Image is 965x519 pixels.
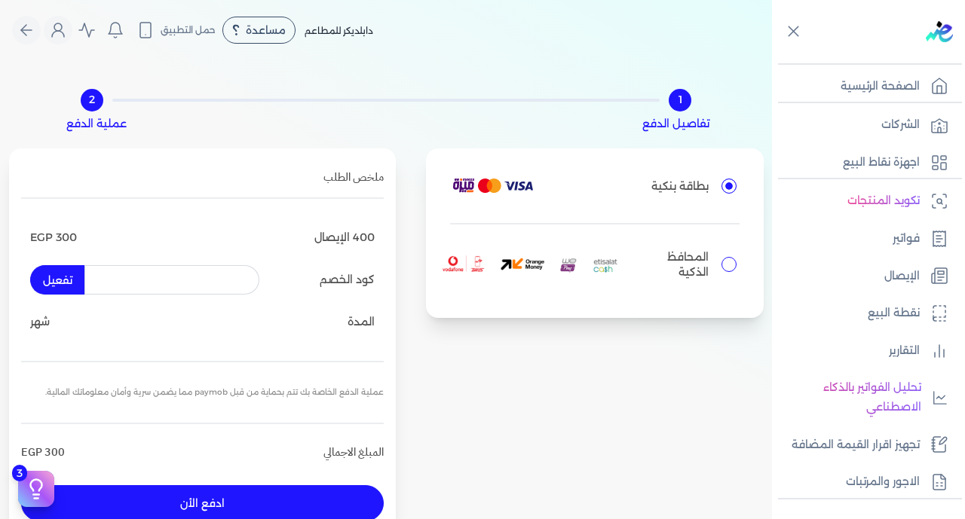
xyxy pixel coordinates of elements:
a: الشركات [772,109,956,141]
p: تجهيز اقرار القيمة المضافة [792,435,920,455]
div: 2 [81,89,103,111]
h5: المبلغ الاجمالي [323,444,384,461]
a: تجهيز اقرار القيمة المضافة [772,429,956,461]
p: التقارير [889,341,920,361]
input: بطاقة بنكيةvisaCard [721,179,737,194]
div: 1 [669,89,691,111]
p: تكويد المنتجات [847,191,920,211]
p: شهر [30,313,50,332]
p: المحافظ الذكية [638,249,708,279]
span: دابلديكر للمطاعم [305,25,373,36]
h5: EGP 300 [21,444,65,461]
p: EGP 300 [30,228,77,248]
button: 3 [18,471,54,507]
p: اجهزة نقاط البيع [843,153,920,172]
p: الصفحة الرئيسية [841,77,920,96]
p: الاجور والمرتبات [846,472,920,492]
p: بطاقة بنكية [546,179,709,194]
a: تكويد المنتجات [772,185,956,217]
a: نقطة البيع [772,298,956,329]
img: visaCard [453,179,533,194]
div: مساعدة [222,17,296,44]
p: كود الخصم [320,270,375,290]
span: مساعدة [246,25,286,35]
p: تحليل الفواتير بالذكاء الاصطناعي [780,378,921,417]
p: 400 الإيصال [314,228,375,248]
img: wallets [443,242,626,287]
span: 3 [12,465,27,481]
p: عملية الدفع [66,114,127,134]
p: عملية الدفع الخاصة بك تتم بحماية من قبل paymob مما يضمن سرية وأمان معلوماتك المالية. [21,374,384,411]
a: تحليل الفواتير بالذكاء الاصطناعي [772,372,956,423]
a: اجهزة نقاط البيع [772,147,956,179]
p: الإيصال [884,267,920,286]
a: الاجور والمرتبات [772,466,956,498]
a: الإيصال [772,261,956,292]
p: المدة [348,313,375,332]
span: حمل التطبيق [161,23,216,37]
h5: ملخص الطلب [323,169,384,186]
p: فواتير [893,229,920,249]
input: المحافظ الذكيةwallets [721,257,737,272]
p: الشركات [881,115,920,135]
button: تفعيل [30,265,84,294]
a: الصفحة الرئيسية [772,71,956,102]
p: تفاصيل الدفع [642,114,709,134]
a: فواتير [772,223,956,255]
img: logo [926,21,953,42]
button: حمل التطبيق [133,17,219,43]
p: نقطة البيع [868,304,920,323]
a: التقارير [772,335,956,367]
